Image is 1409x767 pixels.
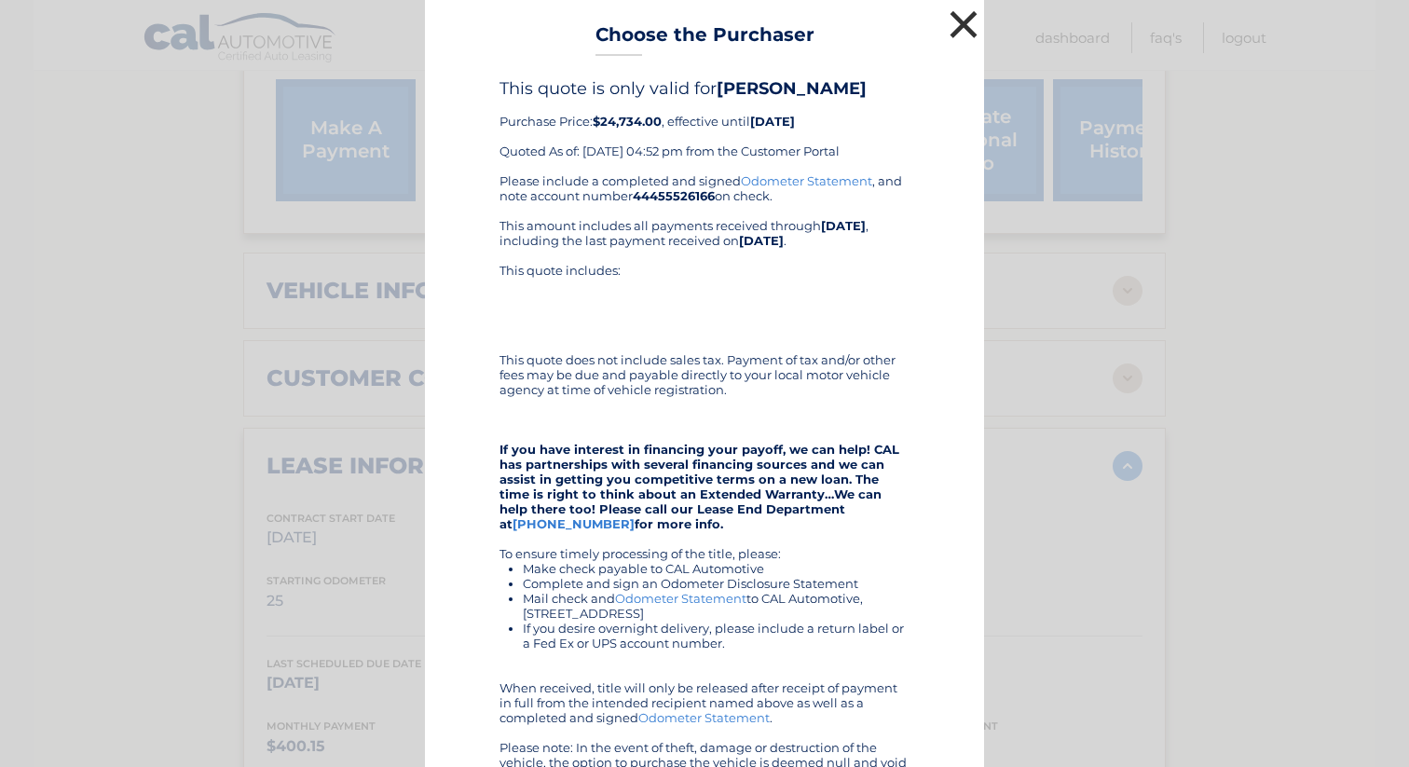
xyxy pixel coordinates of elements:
a: Odometer Statement [615,591,746,606]
div: This quote includes: [499,263,910,337]
a: Odometer Statement [638,710,770,725]
a: Odometer Statement [741,173,872,188]
a: [PHONE_NUMBER] [513,516,635,531]
b: 44455526166 [633,188,715,203]
li: Make check payable to CAL Automotive [523,561,910,576]
li: Complete and sign an Odometer Disclosure Statement [523,576,910,591]
h3: Choose the Purchaser [595,23,814,56]
b: [DATE] [821,218,866,233]
div: Purchase Price: , effective until Quoted As of: [DATE] 04:52 pm from the Customer Portal [499,78,910,173]
strong: If you have interest in financing your payoff, we can help! CAL has partnerships with several fin... [499,442,899,531]
b: $24,734.00 [593,114,662,129]
button: × [945,6,982,43]
h4: This quote is only valid for [499,78,910,99]
b: [DATE] [750,114,795,129]
b: [DATE] [739,233,784,248]
b: [PERSON_NAME] [717,78,867,99]
li: If you desire overnight delivery, please include a return label or a Fed Ex or UPS account number. [523,621,910,651]
li: Mail check and to CAL Automotive, [STREET_ADDRESS] [523,591,910,621]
